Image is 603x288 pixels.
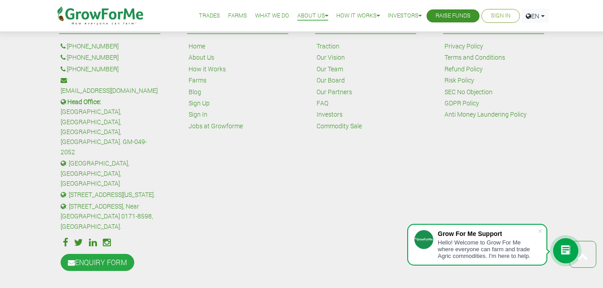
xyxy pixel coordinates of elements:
[445,52,505,62] a: Terms and Conditions
[491,11,511,21] a: Sign In
[61,97,159,157] p: : [GEOGRAPHIC_DATA], [GEOGRAPHIC_DATA], [GEOGRAPHIC_DATA], [GEOGRAPHIC_DATA]. GM-049-2052
[189,52,214,62] a: About Us
[438,239,537,259] div: Hello! Welcome to Grow For Me where everyone can farm and trade Agric commodities. I'm here to help.
[189,64,226,74] a: How it Works
[297,11,328,21] a: About Us
[67,52,119,62] a: [PHONE_NUMBER]
[317,109,343,119] a: Investors
[67,64,119,74] a: [PHONE_NUMBER]
[189,121,243,131] a: Jobs at Growforme
[189,87,201,97] a: Blog
[189,109,207,119] a: Sign In
[438,230,537,237] div: Grow For Me Support
[317,64,343,74] a: Our Team
[67,97,101,106] b: Head Office:
[189,41,205,51] a: Home
[61,41,159,51] p: :
[445,87,493,97] a: SEC No Objection
[317,41,339,51] a: Traction
[67,41,119,51] a: [PHONE_NUMBER]
[255,11,289,21] a: What We Do
[317,98,328,108] a: FAQ
[317,75,345,85] a: Our Board
[61,201,159,231] p: : [STREET_ADDRESS], Near [GEOGRAPHIC_DATA] 0171-8598, [GEOGRAPHIC_DATA].
[189,75,207,85] a: Farms
[317,87,352,97] a: Our Partners
[336,11,380,21] a: How it Works
[61,254,134,271] a: ENQUIRY FORM
[388,11,422,21] a: Investors
[317,121,362,131] a: Commodity Sale
[61,190,159,200] p: : [STREET_ADDRESS][US_STATE].
[61,86,158,96] a: [EMAIL_ADDRESS][DOMAIN_NAME]
[189,98,210,108] a: Sign Up
[445,109,527,119] a: Anti Money Laundering Policy
[199,11,220,21] a: Trades
[445,75,474,85] a: Risk Policy
[445,64,483,74] a: Refund Policy
[445,98,479,108] a: GDPR Policy
[61,64,159,74] p: :
[61,158,159,188] p: : [GEOGRAPHIC_DATA], [GEOGRAPHIC_DATA], [GEOGRAPHIC_DATA]
[436,11,471,21] a: Raise Funds
[228,11,247,21] a: Farms
[61,52,159,62] p: :
[317,52,345,62] a: Our Vision
[522,9,549,23] a: EN
[445,41,483,51] a: Privacy Policy
[61,75,159,96] p: :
